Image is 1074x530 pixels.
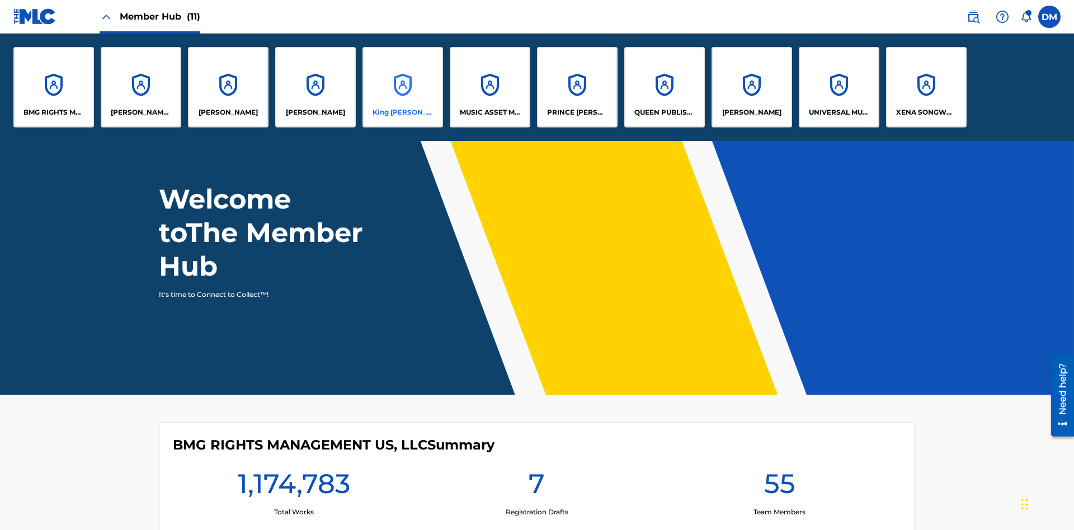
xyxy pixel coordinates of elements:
img: help [996,10,1009,23]
a: AccountsUNIVERSAL MUSIC PUB GROUP [799,47,879,127]
p: It's time to Connect to Collect™! [159,290,353,300]
a: Accounts[PERSON_NAME] [188,47,268,127]
span: Member Hub [120,10,200,23]
a: AccountsQUEEN PUBLISHA [624,47,705,127]
a: AccountsPRINCE [PERSON_NAME] [537,47,618,127]
h1: 7 [529,467,545,507]
a: AccountsKing [PERSON_NAME] [362,47,443,127]
a: AccountsXENA SONGWRITER [886,47,967,127]
h4: BMG RIGHTS MANAGEMENT US, LLC [173,437,494,453]
iframe: Resource Center [1043,351,1074,442]
iframe: Chat Widget [1018,476,1074,530]
p: King McTesterson [373,107,434,117]
h1: Welcome to The Member Hub [159,182,368,283]
p: UNIVERSAL MUSIC PUB GROUP [809,107,870,117]
p: PRINCE MCTESTERSON [547,107,608,117]
p: Registration Drafts [506,507,568,517]
p: BMG RIGHTS MANAGEMENT US, LLC [23,107,84,117]
a: AccountsMUSIC ASSET MANAGEMENT (MAM) [450,47,530,127]
p: EYAMA MCSINGER [286,107,345,117]
img: MLC Logo [13,8,56,25]
img: search [967,10,980,23]
div: Notifications [1020,11,1031,22]
h1: 55 [764,467,795,507]
p: MUSIC ASSET MANAGEMENT (MAM) [460,107,521,117]
p: Total Works [274,507,314,517]
p: XENA SONGWRITER [896,107,957,117]
p: ELVIS COSTELLO [199,107,258,117]
img: Close [100,10,113,23]
p: QUEEN PUBLISHA [634,107,695,117]
a: AccountsBMG RIGHTS MANAGEMENT US, LLC [13,47,94,127]
p: RONALD MCTESTERSON [722,107,781,117]
div: Drag [1021,488,1028,521]
div: User Menu [1038,6,1061,28]
p: CLEO SONGWRITER [111,107,172,117]
div: Help [991,6,1014,28]
a: Accounts[PERSON_NAME] [712,47,792,127]
a: Public Search [962,6,984,28]
a: Accounts[PERSON_NAME] [275,47,356,127]
p: Team Members [753,507,805,517]
h1: 1,174,783 [238,467,350,507]
a: Accounts[PERSON_NAME] SONGWRITER [101,47,181,127]
span: (11) [187,11,200,22]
